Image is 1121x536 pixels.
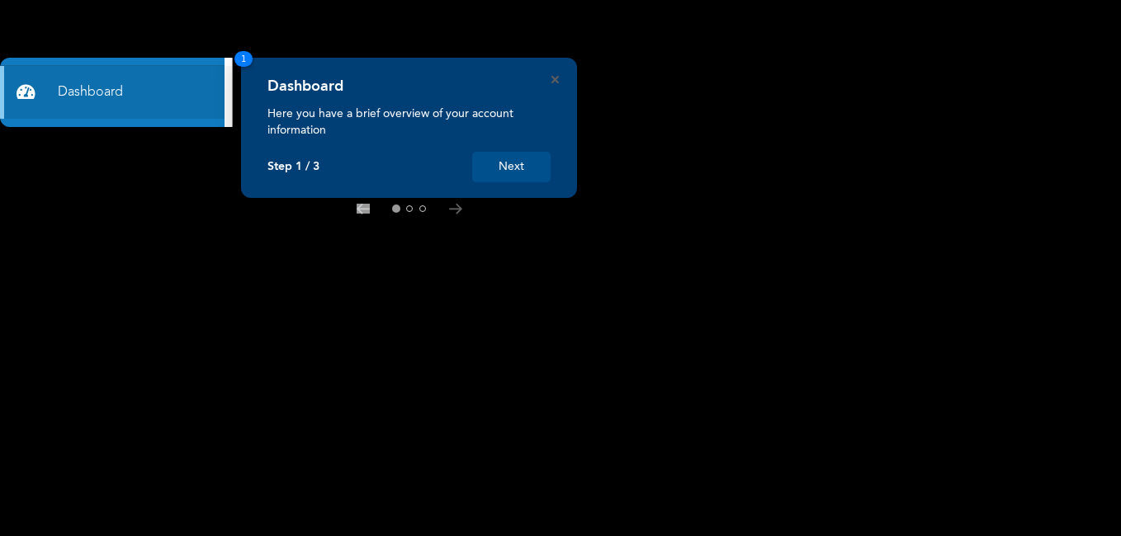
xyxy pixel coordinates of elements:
button: Close [551,76,559,83]
p: Step 1 / 3 [267,160,319,174]
button: Next [472,152,551,182]
span: 1 [234,51,253,67]
h4: Dashboard [267,78,343,96]
p: Here you have a brief overview of your account information [267,106,551,139]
